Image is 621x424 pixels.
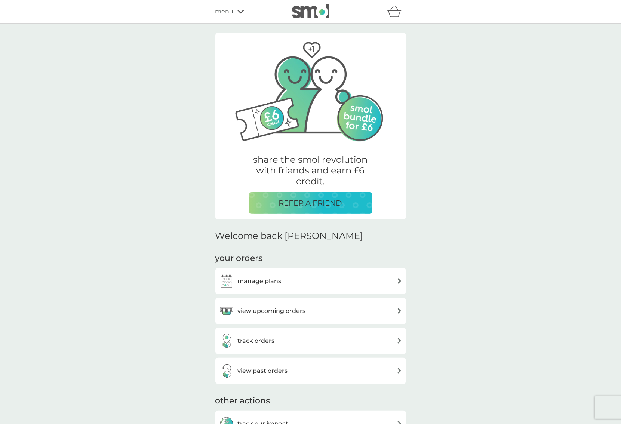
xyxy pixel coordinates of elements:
img: arrow right [397,308,402,314]
h3: track orders [238,336,275,346]
img: arrow right [397,338,402,344]
img: smol [292,4,329,18]
img: arrow right [397,278,402,284]
h3: view past orders [238,366,288,376]
a: Two friends, one with their arm around the other.share the smol revolution with friends and earn ... [215,34,406,219]
img: arrow right [397,368,402,374]
h3: view upcoming orders [238,306,306,316]
h2: Welcome back [PERSON_NAME] [215,231,363,242]
h3: manage plans [238,276,282,286]
button: REFER A FRIEND [249,192,372,214]
span: menu [215,7,234,16]
h3: your orders [215,253,263,264]
p: share the smol revolution with friends and earn £6 credit. [249,154,372,187]
h3: other actions [215,395,270,407]
div: basket [387,4,406,19]
p: REFER A FRIEND [279,197,342,209]
img: Two friends, one with their arm around the other. [227,33,395,145]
